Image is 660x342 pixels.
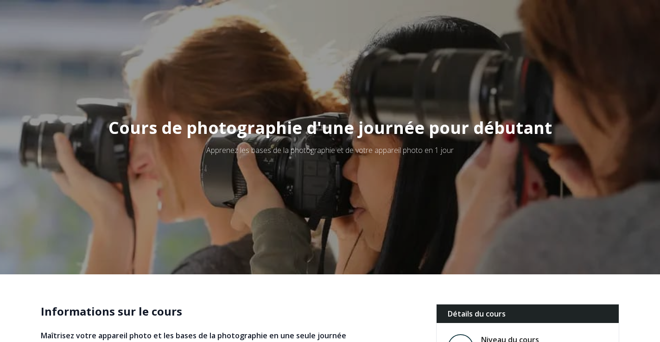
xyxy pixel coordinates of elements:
[108,116,552,139] span: Cours de photographie d'une journée pour débutant
[437,304,619,323] div: Détails du cours
[41,304,421,319] h2: Informations sur le cours
[206,145,454,155] span: Apprenez les bases de la photographie et de votre appareil photo en 1 jour
[41,330,421,341] h4: Maîtrisez votre appareil photo et les bases de la photographie en une seule journée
